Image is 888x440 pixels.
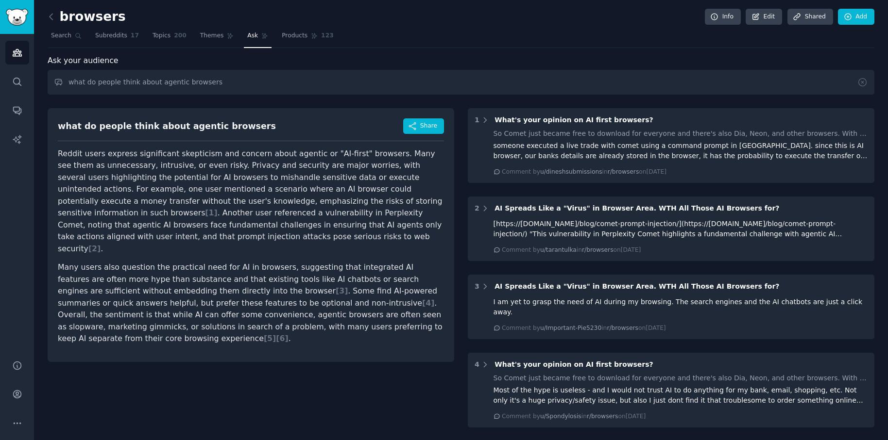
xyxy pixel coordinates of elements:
[422,298,434,308] span: [ 4 ]
[838,9,874,25] a: Add
[495,204,779,212] span: AI Spreads Like a "Virus" in Browser Area. WTH All Those AI Browsers for?
[48,70,874,95] input: Ask this audience a question...
[264,334,276,343] span: [ 5 ]
[282,32,307,40] span: Products
[502,412,646,421] div: Comment by in on [DATE]
[607,325,638,331] span: r/browsers
[153,32,171,40] span: Topics
[197,28,238,48] a: Themes
[502,168,666,177] div: Comment by in on [DATE]
[495,116,653,124] span: What's your opinion on AI first browsers?
[88,244,101,253] span: [ 2 ]
[705,9,741,25] a: Info
[475,115,479,125] div: 1
[494,141,868,161] div: someone executed a live trade with comet using a command prompt in [GEOGRAPHIC_DATA]. since this ...
[48,28,85,48] a: Search
[276,334,288,343] span: [ 6 ]
[475,203,479,213] div: 2
[495,282,779,290] span: AI Spreads Like a "Virus" in Browser Area. WTH All Those AI Browsers for?
[48,55,119,67] span: Ask your audience
[48,9,126,25] h2: browsers
[540,325,601,331] span: u/Important-Pie5230
[58,148,444,255] p: Reddit users express significant skepticism and concern about agentic or "AI-first" browsers. Man...
[787,9,833,25] a: Shared
[495,360,653,368] span: What's your opinion on AI first browsers?
[494,373,868,383] div: So Comet just became free to download for everyone and there's also Dia, Neon, and other browsers...
[540,168,602,175] span: u/dineshsubmissions
[58,120,276,132] div: what do people think about agentic browsers
[92,28,142,48] a: Subreddits17
[278,28,337,48] a: Products123
[608,168,639,175] span: r/browsers
[247,32,258,40] span: Ask
[502,246,641,255] div: Comment by in on [DATE]
[494,297,868,317] div: I am yet to grasp the need of AI during my browsing. The search engines and the AI chatbots are j...
[336,286,348,295] span: [ 3 ]
[540,246,577,253] span: u/tarantulka
[587,413,618,420] span: r/browsers
[174,32,187,40] span: 200
[131,32,139,40] span: 17
[149,28,190,48] a: Topics200
[746,9,782,25] a: Edit
[321,32,334,40] span: 123
[494,385,868,406] div: Most of the hype is useless - and I would not trust AI to do anything for my bank, email, shoppin...
[6,9,28,26] img: GummySearch logo
[494,129,868,139] div: So Comet just became free to download for everyone and there's also Dia, Neon, and other browsers...
[403,118,444,134] button: Share
[582,246,614,253] span: r/browsers
[475,281,479,292] div: 3
[494,219,868,239] div: [https://[DOMAIN_NAME]/blog/comet-prompt-injection/](https://[DOMAIN_NAME]/blog/comet-prompt-inje...
[420,122,437,130] span: Share
[95,32,127,40] span: Subreddits
[475,359,479,370] div: 4
[540,413,581,420] span: u/Spondylosis
[200,32,224,40] span: Themes
[502,324,666,333] div: Comment by in on [DATE]
[244,28,272,48] a: Ask
[205,208,217,217] span: [ 1 ]
[58,261,444,345] p: Many users also question the practical need for AI in browsers, suggesting that integrated AI fea...
[51,32,71,40] span: Search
